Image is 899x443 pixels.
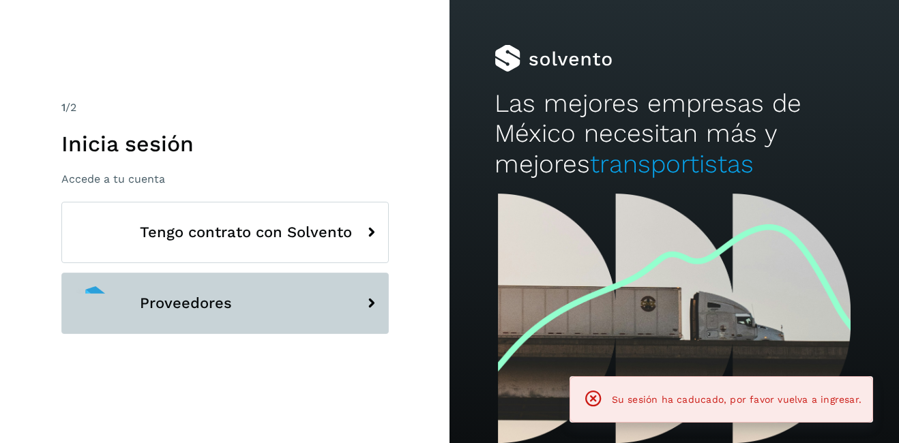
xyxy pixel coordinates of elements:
button: Proveedores [61,273,389,334]
button: Tengo contrato con Solvento [61,202,389,263]
p: Accede a tu cuenta [61,172,389,185]
h1: Inicia sesión [61,131,389,157]
span: Proveedores [140,295,232,311]
span: transportistas [590,149,754,179]
h2: Las mejores empresas de México necesitan más y mejores [495,89,854,179]
span: Su sesión ha caducado, por favor vuelva a ingresar. [612,394,861,405]
div: /2 [61,100,389,116]
span: 1 [61,101,65,114]
span: Tengo contrato con Solvento [140,224,352,241]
